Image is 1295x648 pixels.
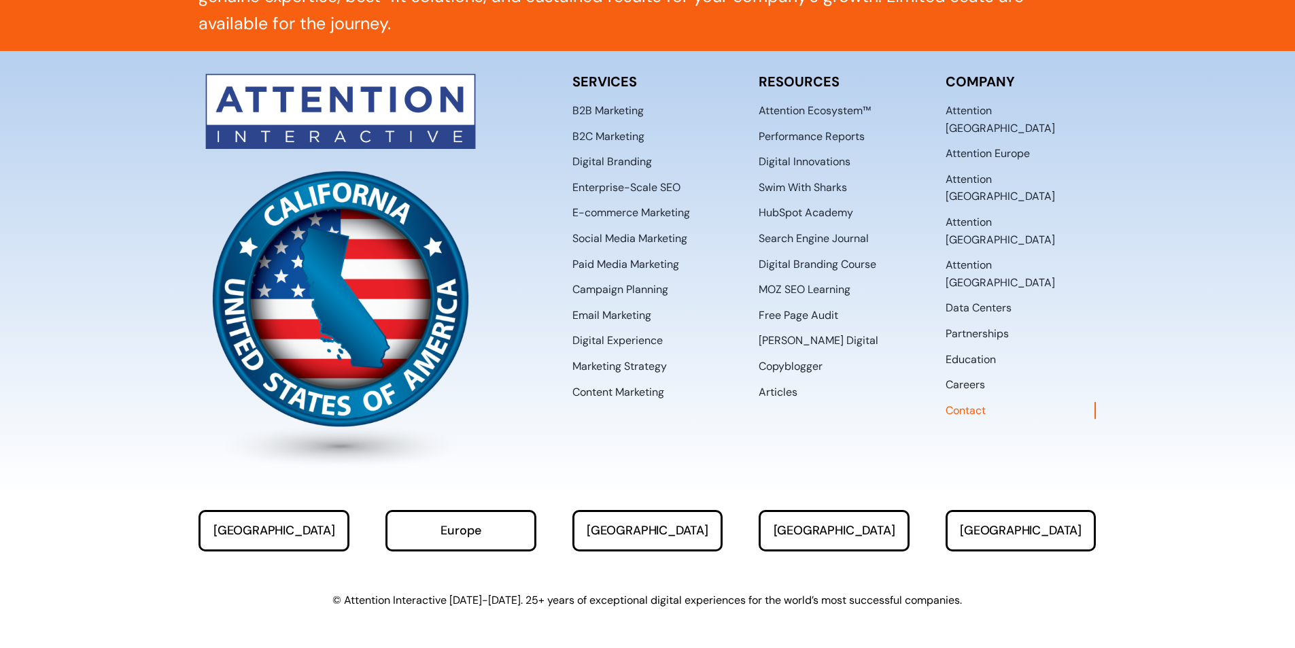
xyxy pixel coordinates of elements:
a: Attention Ecosystem™ [759,102,910,120]
a: [GEOGRAPHIC_DATA] [946,510,1097,551]
a: Europe [385,510,536,551]
a: B2B Marketing [572,102,723,120]
span: Digital Innovations [759,153,850,171]
a: Digital Branding Course [759,256,910,273]
a: Marketing Strategy [572,358,723,375]
span: Performance Reports [759,128,865,146]
a: Partnerships [946,325,1097,343]
a: Articles [759,383,910,401]
nav: Global Footer - Company [946,102,1097,419]
a: Content Marketing [572,383,723,401]
a: B2C Marketing [572,128,723,146]
a: [GEOGRAPHIC_DATA] [759,510,910,551]
a: HubSpot Academy [759,204,910,222]
span: Careers [946,376,985,394]
span: Email Marketing [572,307,651,324]
a: Attention [GEOGRAPHIC_DATA] [946,171,1097,205]
strong: SERVICES [572,73,637,90]
a: Attention-Logo-554×80-transparent [198,63,482,80]
span: Search Engine Journal [759,230,869,248]
a: Campaign Planning [572,281,723,299]
span: B2B Marketing [572,102,644,120]
a: Attention Europe [946,145,1097,163]
a: Email Marketing [572,307,723,324]
a: MOZ SEO Learning [759,281,910,299]
a: Swim With Sharks [759,179,910,197]
span: Articles [759,383,797,401]
span: Attention Ecosystem™ [759,102,871,120]
span: B2C Marketing [572,128,644,146]
a: Paid Media Marketing [572,256,723,273]
span: Copyblogger [759,358,823,375]
a: Attention [GEOGRAPHIC_DATA] [946,214,1097,248]
nav: Global Footer - Services [572,102,723,400]
strong: RESOURCES [759,73,840,90]
a: Data Centers [946,299,1097,317]
span: Digital Branding [572,153,652,171]
span: [GEOGRAPHIC_DATA] [587,524,708,538]
a: [PERSON_NAME] Digital [759,332,910,349]
a: Attention [GEOGRAPHIC_DATA] [946,256,1097,291]
strong: COMPANY [946,73,1015,90]
span: [GEOGRAPHIC_DATA] [774,524,895,538]
a: Education [946,351,1097,369]
a: Attention [GEOGRAPHIC_DATA] [946,102,1097,137]
nav: Global Footer - Resources [759,102,910,400]
a: Free Page Audit [759,307,910,324]
img: California-Logo [198,157,482,469]
a: Performance Reports [759,128,910,146]
span: Digital Experience [572,332,663,349]
span: MOZ SEO Learning [759,281,850,299]
a: [GEOGRAPHIC_DATA] [572,510,723,551]
a: Careers [946,376,1097,394]
a: Search Engine Journal [759,230,910,248]
span: Partnerships [946,325,1009,343]
span: Swim With Sharks [759,179,847,197]
a: Social Media Marketing [572,230,723,248]
span: E-commerce Marketing [572,204,690,222]
a: Digital Experience [572,332,723,349]
a: Contact [946,402,1097,420]
span: Contact [946,402,986,420]
a: Enterprise-Scale SEO [572,179,723,197]
span: Social Media Marketing [572,230,687,248]
span: [PERSON_NAME] Digital [759,332,878,349]
span: Attention Europe [946,145,1030,163]
a: E-commerce Marketing [572,204,723,222]
span: [GEOGRAPHIC_DATA] [213,524,335,538]
span: Campaign Planning [572,281,668,299]
span: [GEOGRAPHIC_DATA] [960,524,1082,538]
span: Free Page Audit [759,307,838,324]
span: Marketing Strategy [572,358,667,375]
p: © Attention Interactive [DATE]-[DATE]. 25+ years of exceptional digital experiences for the world... [198,590,1096,611]
a: Copyblogger [759,358,910,375]
a: [GEOGRAPHIC_DATA] [198,510,349,551]
a: Digital Innovations [759,153,910,171]
span: HubSpot Academy [759,204,853,222]
span: Europe [441,524,481,538]
span: Paid Media Marketing [572,256,679,273]
span: Education [946,351,996,369]
a: Digital Branding [572,153,723,171]
span: Content Marketing [572,383,664,401]
span: Enterprise-Scale SEO [572,179,680,197]
span: Digital Branding Course [759,256,876,273]
span: Data Centers [946,299,1012,317]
